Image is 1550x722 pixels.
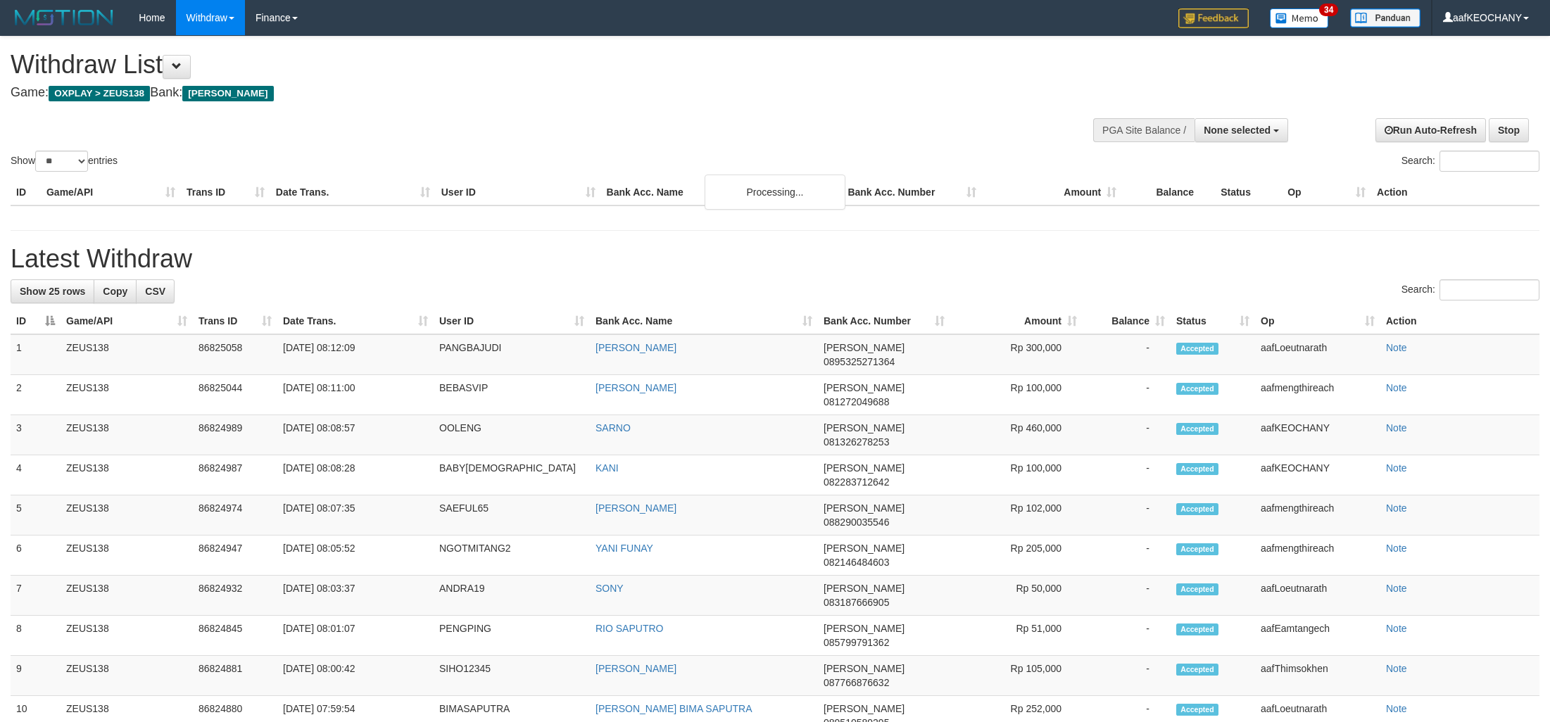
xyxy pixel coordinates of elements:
[277,308,434,334] th: Date Trans.: activate to sort column ascending
[1386,422,1407,433] a: Note
[49,86,150,101] span: OXPLAY > ZEUS138
[950,415,1083,455] td: Rp 460,000
[94,279,137,303] a: Copy
[11,656,61,696] td: 9
[824,703,905,714] span: [PERSON_NAME]
[596,422,631,433] a: SARNO
[950,576,1083,616] td: Rp 50,000
[982,179,1122,205] th: Amount
[193,415,277,455] td: 86824989
[277,656,434,696] td: [DATE] 08:00:42
[1178,8,1249,28] img: Feedback.jpg
[824,677,889,688] span: Copy 087766876632 to clipboard
[1176,463,1218,475] span: Accepted
[61,576,193,616] td: ZEUS138
[11,308,61,334] th: ID: activate to sort column descending
[1176,343,1218,355] span: Accepted
[1176,423,1218,435] span: Accepted
[1083,616,1171,656] td: -
[1083,656,1171,696] td: -
[61,334,193,375] td: ZEUS138
[193,308,277,334] th: Trans ID: activate to sort column ascending
[1255,415,1380,455] td: aafKEOCHANY
[950,616,1083,656] td: Rp 51,000
[1350,8,1420,27] img: panduan.png
[11,279,94,303] a: Show 25 rows
[11,51,1019,79] h1: Withdraw List
[61,415,193,455] td: ZEUS138
[596,583,624,594] a: SONY
[596,703,752,714] a: [PERSON_NAME] BIMA SAPUTRA
[434,455,590,495] td: BABY[DEMOGRAPHIC_DATA]
[1386,462,1407,474] a: Note
[596,543,653,554] a: YANI FUNAY
[277,415,434,455] td: [DATE] 08:08:57
[1386,703,1407,714] a: Note
[434,415,590,455] td: OOLENG
[1171,308,1255,334] th: Status: activate to sort column ascending
[277,375,434,415] td: [DATE] 08:11:00
[1176,503,1218,515] span: Accepted
[824,356,895,367] span: Copy 0895325271364 to clipboard
[11,576,61,616] td: 7
[11,455,61,495] td: 4
[950,536,1083,576] td: Rp 205,000
[950,308,1083,334] th: Amount: activate to sort column ascending
[434,334,590,375] td: PANGBAJUDI
[824,476,889,488] span: Copy 082283712642 to clipboard
[61,455,193,495] td: ZEUS138
[11,536,61,576] td: 6
[1439,279,1539,300] input: Search:
[824,557,889,568] span: Copy 082146484603 to clipboard
[11,616,61,656] td: 8
[842,179,982,205] th: Bank Acc. Number
[824,623,905,634] span: [PERSON_NAME]
[824,396,889,407] span: Copy 081272049688 to clipboard
[1386,502,1407,514] a: Note
[1083,308,1171,334] th: Balance: activate to sort column ascending
[596,382,676,393] a: [PERSON_NAME]
[61,656,193,696] td: ZEUS138
[824,422,905,433] span: [PERSON_NAME]
[1255,455,1380,495] td: aafKEOCHANY
[434,495,590,536] td: SAEFUL65
[824,637,889,648] span: Copy 085799791362 to clipboard
[1083,334,1171,375] td: -
[601,179,843,205] th: Bank Acc. Name
[824,382,905,393] span: [PERSON_NAME]
[818,308,950,334] th: Bank Acc. Number: activate to sort column ascending
[590,308,818,334] th: Bank Acc. Name: activate to sort column ascending
[1083,536,1171,576] td: -
[1195,118,1288,142] button: None selected
[1255,656,1380,696] td: aafThimsokhen
[824,583,905,594] span: [PERSON_NAME]
[1255,495,1380,536] td: aafmengthireach
[1401,279,1539,300] label: Search:
[1176,664,1218,676] span: Accepted
[277,495,434,536] td: [DATE] 08:07:35
[1083,455,1171,495] td: -
[1371,179,1539,205] th: Action
[1176,704,1218,716] span: Accepted
[61,536,193,576] td: ZEUS138
[103,286,127,297] span: Copy
[824,502,905,514] span: [PERSON_NAME]
[434,536,590,576] td: NGOTMITANG2
[1255,536,1380,576] td: aafmengthireach
[61,375,193,415] td: ZEUS138
[434,616,590,656] td: PENGPING
[824,663,905,674] span: [PERSON_NAME]
[596,663,676,674] a: [PERSON_NAME]
[41,179,181,205] th: Game/API
[1386,543,1407,554] a: Note
[1093,118,1195,142] div: PGA Site Balance /
[277,616,434,656] td: [DATE] 08:01:07
[1255,616,1380,656] td: aafEamtangech
[145,286,165,297] span: CSV
[61,495,193,536] td: ZEUS138
[193,455,277,495] td: 86824987
[1386,663,1407,674] a: Note
[1176,383,1218,395] span: Accepted
[277,334,434,375] td: [DATE] 08:12:09
[270,179,436,205] th: Date Trans.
